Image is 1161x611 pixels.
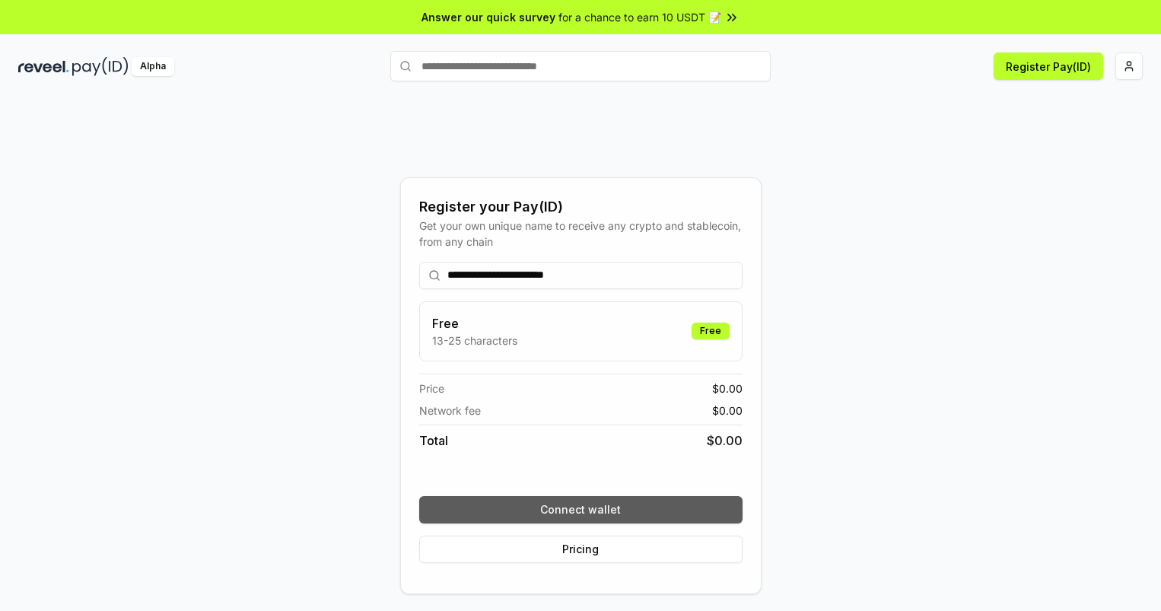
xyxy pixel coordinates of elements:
[419,536,743,563] button: Pricing
[712,403,743,418] span: $ 0.00
[419,380,444,396] span: Price
[712,380,743,396] span: $ 0.00
[432,314,517,333] h3: Free
[419,496,743,523] button: Connect wallet
[432,333,517,348] p: 13-25 characters
[707,431,743,450] span: $ 0.00
[18,57,69,76] img: reveel_dark
[72,57,129,76] img: pay_id
[692,323,730,339] div: Free
[419,431,448,450] span: Total
[994,53,1103,80] button: Register Pay(ID)
[132,57,174,76] div: Alpha
[419,196,743,218] div: Register your Pay(ID)
[419,403,481,418] span: Network fee
[419,218,743,250] div: Get your own unique name to receive any crypto and stablecoin, from any chain
[421,9,555,25] span: Answer our quick survey
[558,9,721,25] span: for a chance to earn 10 USDT 📝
